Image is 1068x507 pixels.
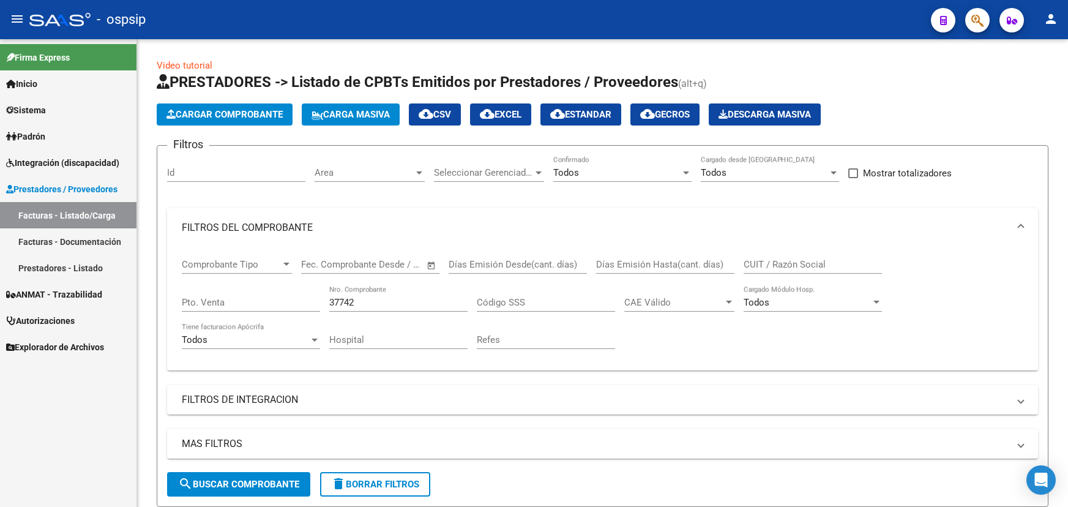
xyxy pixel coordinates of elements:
mat-expansion-panel-header: FILTROS DEL COMPROBANTE [167,208,1038,247]
button: Estandar [540,103,621,126]
span: EXCEL [480,109,521,120]
button: Gecros [630,103,700,126]
button: EXCEL [470,103,531,126]
button: Cargar Comprobante [157,103,293,126]
span: Seleccionar Gerenciador [434,167,533,178]
span: Gecros [640,109,690,120]
span: PRESTADORES -> Listado de CPBTs Emitidos por Prestadores / Proveedores [157,73,678,91]
mat-icon: delete [331,476,346,491]
mat-icon: menu [10,12,24,26]
mat-panel-title: MAS FILTROS [182,437,1009,451]
button: Descarga Masiva [709,103,821,126]
div: FILTROS DEL COMPROBANTE [167,247,1038,370]
span: ANMAT - Trazabilidad [6,288,102,301]
mat-expansion-panel-header: MAS FILTROS [167,429,1038,459]
input: Fecha inicio [301,259,351,270]
input: Fecha fin [362,259,421,270]
button: Borrar Filtros [320,472,430,497]
span: Todos [553,167,579,178]
mat-icon: cloud_download [419,107,433,121]
mat-panel-title: FILTROS DE INTEGRACION [182,393,1009,407]
span: Borrar Filtros [331,479,419,490]
span: - ospsip [97,6,146,33]
span: CAE Válido [624,297,723,308]
mat-expansion-panel-header: FILTROS DE INTEGRACION [167,385,1038,415]
a: Video tutorial [157,60,212,71]
span: Firma Express [6,51,70,64]
button: Buscar Comprobante [167,472,310,497]
span: Autorizaciones [6,314,75,328]
mat-icon: search [178,476,193,491]
span: Todos [744,297,769,308]
mat-icon: cloud_download [640,107,655,121]
span: (alt+q) [678,78,707,89]
span: CSV [419,109,451,120]
span: Descarga Masiva [719,109,811,120]
button: Open calendar [425,258,439,272]
app-download-masive: Descarga masiva de comprobantes (adjuntos) [709,103,821,126]
span: Inicio [6,77,37,91]
mat-icon: person [1044,12,1058,26]
span: Todos [701,167,726,178]
span: Comprobante Tipo [182,259,281,270]
button: CSV [409,103,461,126]
span: Todos [182,334,207,345]
span: Explorador de Archivos [6,340,104,354]
mat-panel-title: FILTROS DEL COMPROBANTE [182,221,1009,235]
span: Mostrar totalizadores [863,166,952,181]
div: Open Intercom Messenger [1026,465,1056,495]
mat-icon: cloud_download [550,107,565,121]
span: Area [315,167,414,178]
mat-icon: cloud_download [480,107,495,121]
span: Padrón [6,130,45,143]
span: Estandar [550,109,611,120]
span: Prestadores / Proveedores [6,182,118,196]
span: Cargar Comprobante [166,109,283,120]
span: Sistema [6,103,46,117]
span: Buscar Comprobante [178,479,299,490]
button: Carga Masiva [302,103,400,126]
h3: Filtros [167,136,209,153]
span: Integración (discapacidad) [6,156,119,170]
span: Carga Masiva [312,109,390,120]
